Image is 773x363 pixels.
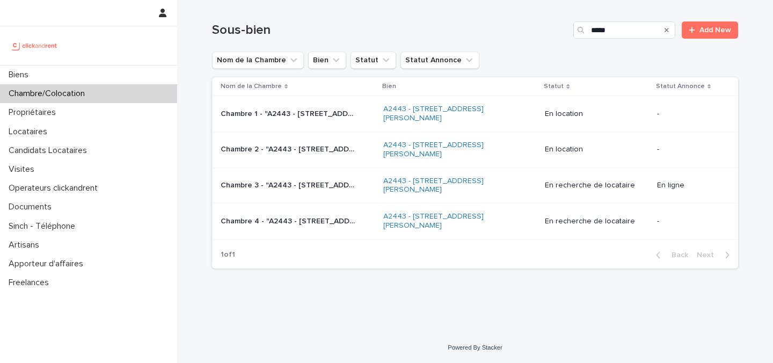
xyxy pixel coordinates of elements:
[221,179,357,190] p: Chambre 3 - "A2443 - 18 place Georges Pompidou, Noisy-le-Grand 93160"
[221,215,357,226] p: Chambre 4 - "A2443 - 18 place Georges Pompidou, Noisy-le-Grand 93160"
[221,143,357,154] p: Chambre 2 - "A2443 - 18 place Georges Pompidou, Noisy-le-Grand 93160"
[9,35,61,56] img: UCB0brd3T0yccxBKYDjQ
[212,52,304,69] button: Nom de la Chambre
[573,21,675,39] input: Search
[448,344,502,351] a: Powered By Stacker
[699,26,731,34] span: Add New
[656,81,705,92] p: Statut Annonce
[351,52,396,69] button: Statut
[4,107,64,118] p: Propriétaires
[383,177,517,195] a: A2443 - [STREET_ADDRESS][PERSON_NAME]
[545,145,648,154] p: En location
[657,110,721,119] p: -
[212,23,569,38] h1: Sous-bien
[545,110,648,119] p: En location
[692,250,738,260] button: Next
[657,145,721,154] p: -
[212,204,738,239] tr: Chambre 4 - "A2443 - [STREET_ADDRESS][PERSON_NAME]"Chambre 4 - "A2443 - [STREET_ADDRESS][PERSON_N...
[545,181,648,190] p: En recherche de locataire
[212,168,738,204] tr: Chambre 3 - "A2443 - [STREET_ADDRESS][PERSON_NAME]"Chambre 3 - "A2443 - [STREET_ADDRESS][PERSON_N...
[400,52,479,69] button: Statut Annonce
[657,181,721,190] p: En ligne
[657,217,721,226] p: -
[212,242,244,268] p: 1 of 1
[4,221,84,231] p: Sinch - Téléphone
[383,105,517,123] a: A2443 - [STREET_ADDRESS][PERSON_NAME]
[682,21,738,39] a: Add New
[4,202,60,212] p: Documents
[647,250,692,260] button: Back
[4,164,43,175] p: Visites
[221,107,357,119] p: Chambre 1 - "A2443 - 18 place Georges Pompidou, Noisy-le-Grand 93160"
[382,81,396,92] p: Bien
[4,183,106,193] p: Operateurs clickandrent
[4,240,48,250] p: Artisans
[308,52,346,69] button: Bien
[4,259,92,269] p: Apporteur d'affaires
[544,81,564,92] p: Statut
[4,278,57,288] p: Freelances
[545,217,648,226] p: En recherche de locataire
[4,70,37,80] p: Biens
[697,251,720,259] span: Next
[4,89,93,99] p: Chambre/Colocation
[221,81,282,92] p: Nom de la Chambre
[212,96,738,132] tr: Chambre 1 - "A2443 - [STREET_ADDRESS][PERSON_NAME]"Chambre 1 - "A2443 - [STREET_ADDRESS][PERSON_N...
[383,141,517,159] a: A2443 - [STREET_ADDRESS][PERSON_NAME]
[383,212,517,230] a: A2443 - [STREET_ADDRESS][PERSON_NAME]
[4,146,96,156] p: Candidats Locataires
[212,132,738,168] tr: Chambre 2 - "A2443 - [STREET_ADDRESS][PERSON_NAME]"Chambre 2 - "A2443 - [STREET_ADDRESS][PERSON_N...
[4,127,56,137] p: Locataires
[665,251,688,259] span: Back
